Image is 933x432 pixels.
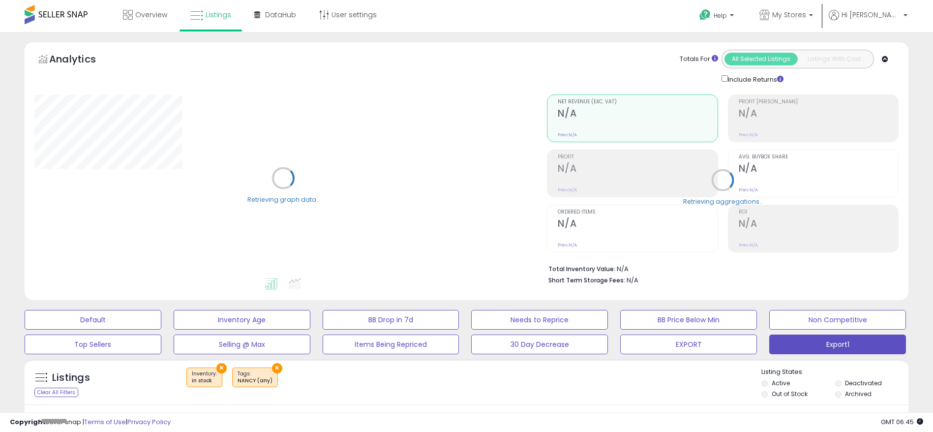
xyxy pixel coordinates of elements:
[216,363,227,373] button: ×
[265,10,296,20] span: DataHub
[174,310,310,330] button: Inventory Age
[620,335,757,354] button: EXPORT
[772,10,806,20] span: My Stores
[769,310,906,330] button: Non Competitive
[769,335,906,354] button: Export1
[714,11,727,20] span: Help
[772,390,808,398] label: Out of Stock
[25,335,161,354] button: Top Sellers
[797,53,871,65] button: Listings With Cost
[238,370,272,385] span: Tags :
[192,377,217,384] div: in stock
[772,379,790,387] label: Active
[174,335,310,354] button: Selling @ Max
[34,388,78,397] div: Clear All Filters
[247,195,319,204] div: Retrieving graph data..
[829,10,907,32] a: Hi [PERSON_NAME]
[683,197,762,206] div: Retrieving aggregations..
[135,10,167,20] span: Overview
[620,310,757,330] button: BB Price Below Min
[692,1,744,32] a: Help
[323,335,459,354] button: Items Being Repriced
[25,310,161,330] button: Default
[10,418,171,427] div: seller snap | |
[714,73,795,85] div: Include Returns
[471,310,608,330] button: Needs to Reprice
[845,390,872,398] label: Archived
[842,10,901,20] span: Hi [PERSON_NAME]
[680,55,718,64] div: Totals For
[845,379,882,387] label: Deactivated
[471,335,608,354] button: 30 Day Decrease
[206,10,231,20] span: Listings
[238,377,272,384] div: NANCY (any)
[881,417,923,427] span: 2025-09-9 06:45 GMT
[761,368,908,377] p: Listing States:
[192,370,217,385] span: Inventory :
[49,52,115,68] h5: Analytics
[10,417,46,427] strong: Copyright
[52,371,90,385] h5: Listings
[699,9,711,21] i: Get Help
[724,53,798,65] button: All Selected Listings
[323,310,459,330] button: BB Drop in 7d
[272,363,282,373] button: ×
